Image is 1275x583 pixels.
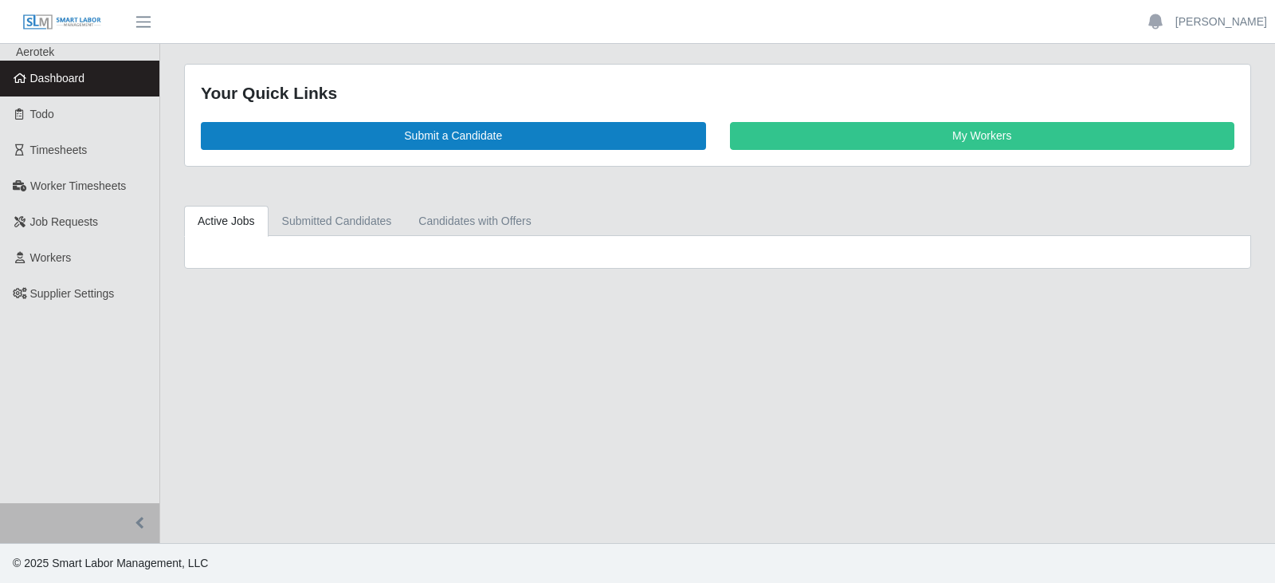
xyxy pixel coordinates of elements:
span: Todo [30,108,54,120]
a: Submit a Candidate [201,122,706,150]
span: Dashboard [30,72,85,85]
div: Your Quick Links [201,81,1234,106]
a: Active Jobs [184,206,269,237]
a: Submitted Candidates [269,206,406,237]
span: Workers [30,251,72,264]
img: SLM Logo [22,14,102,31]
span: Worker Timesheets [30,179,126,192]
a: Candidates with Offers [405,206,544,237]
a: [PERSON_NAME] [1175,14,1267,30]
a: My Workers [730,122,1235,150]
span: Job Requests [30,215,99,228]
span: Timesheets [30,144,88,156]
span: Aerotek [16,45,54,58]
span: Supplier Settings [30,287,115,300]
span: © 2025 Smart Labor Management, LLC [13,557,208,569]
